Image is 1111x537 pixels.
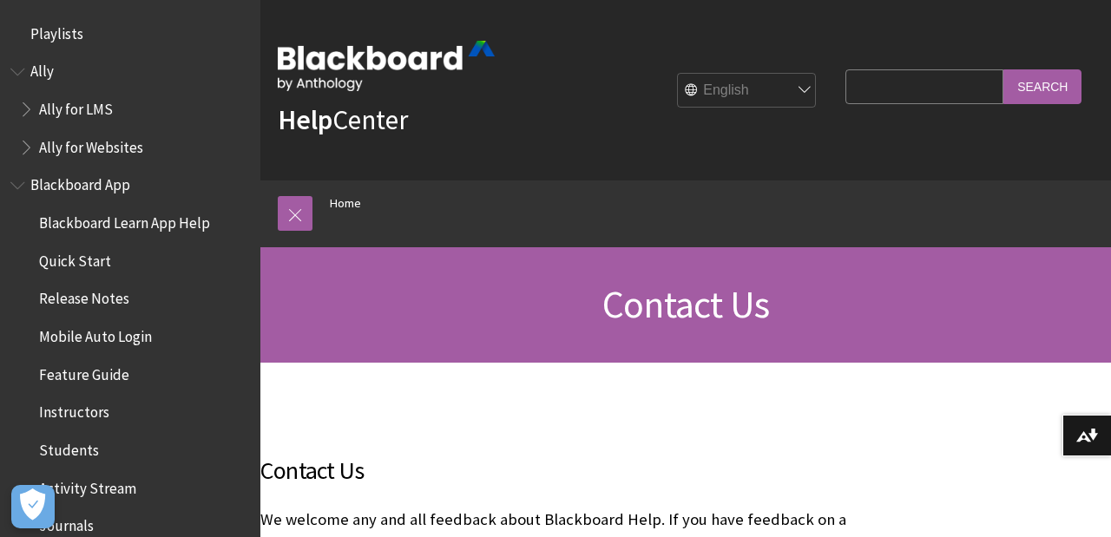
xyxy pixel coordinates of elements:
a: Home [330,193,361,214]
span: Students [39,435,99,459]
button: Open Preferences [11,485,55,528]
span: Activity Stream [39,474,136,497]
span: Contact Us [602,280,769,328]
strong: Help [278,102,332,137]
span: Quick Start [39,246,111,270]
span: Mobile Auto Login [39,322,152,345]
nav: Book outline for Anthology Ally Help [10,57,250,162]
span: Release Notes [39,285,129,308]
nav: Book outline for Playlists [10,19,250,49]
span: Journals [39,512,94,535]
img: Blackboard by Anthology [278,41,495,91]
span: Blackboard Learn App Help [39,208,210,232]
select: Site Language Selector [678,74,817,108]
span: Feature Guide [39,360,129,383]
span: Ally for LMS [39,95,113,118]
span: Blackboard App [30,171,130,194]
span: Instructors [39,398,109,422]
input: Search [1003,69,1081,103]
span: Playlists [30,19,83,43]
span: Ally [30,57,54,81]
h2: Contact Us [260,452,854,488]
a: HelpCenter [278,102,408,137]
span: Ally for Websites [39,133,143,156]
